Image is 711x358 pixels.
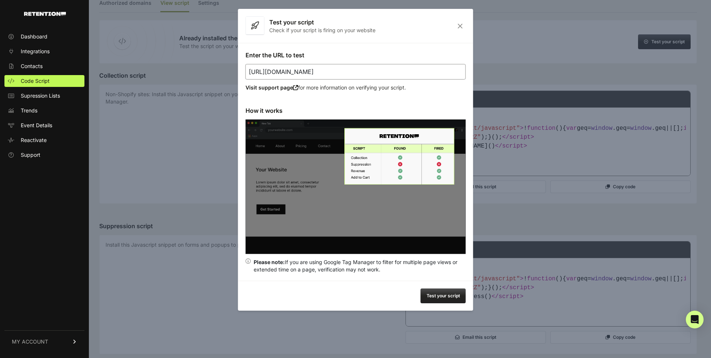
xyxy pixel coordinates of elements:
[21,77,50,85] span: Code Script
[246,84,298,91] a: Visit support page
[4,75,84,87] a: Code Script
[246,119,466,254] img: verify script installation
[4,45,84,57] a: Integrations
[21,122,52,129] span: Event Details
[4,105,84,116] a: Trends
[269,18,375,27] h3: Test your script
[246,106,466,115] h3: How it works
[4,134,84,146] a: Reactivate
[246,51,304,59] label: Enter the URL to test
[4,119,84,131] a: Event Details
[254,259,466,273] div: If you are using Google Tag Manager to filter for multiple page views or extended time on a page,...
[21,63,43,70] span: Contacts
[21,151,40,159] span: Support
[24,12,66,16] img: Retention.com
[21,33,47,40] span: Dashboard
[269,27,375,34] p: Check if your script is firing on your website
[246,84,466,91] p: for more information on verifying your script.
[686,311,704,328] div: Open Intercom Messenger
[21,92,60,99] span: Supression Lists
[4,31,84,43] a: Dashboard
[21,136,47,144] span: Reactivate
[454,23,466,29] i: Close
[21,48,50,55] span: Integrations
[12,338,48,345] span: MY ACCOUNT
[4,149,84,161] a: Support
[421,288,466,303] button: Test your script
[4,60,84,72] a: Contacts
[4,330,84,353] a: MY ACCOUNT
[4,90,84,102] a: Supression Lists
[254,259,285,265] strong: Please note:
[21,107,37,114] span: Trends
[246,64,466,80] input: https://www.acme.com/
